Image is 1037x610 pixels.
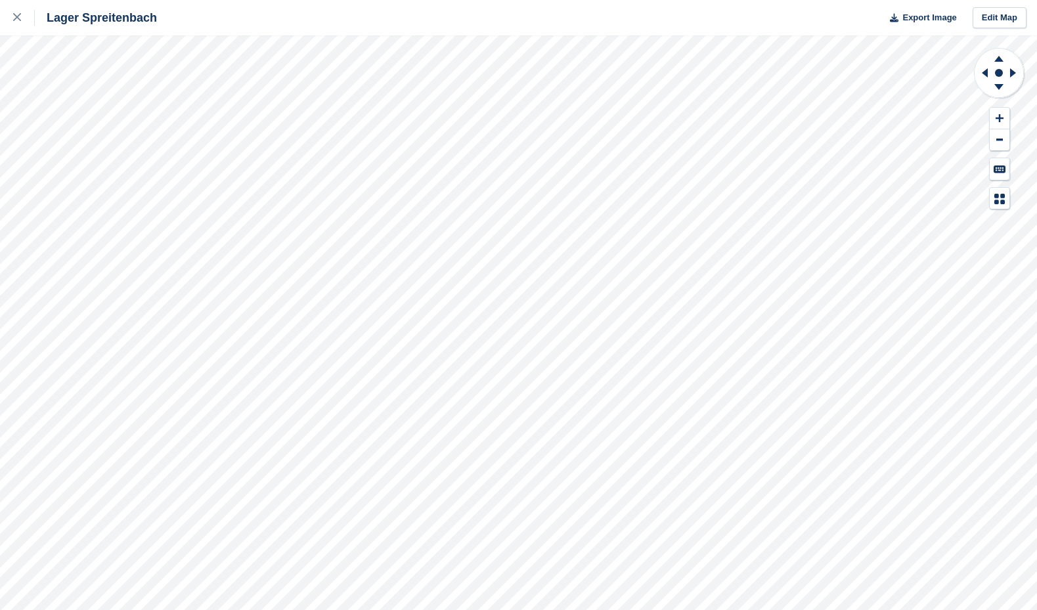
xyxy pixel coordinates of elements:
button: Keyboard Shortcuts [990,158,1009,180]
button: Map Legend [990,188,1009,209]
button: Zoom In [990,108,1009,129]
button: Zoom Out [990,129,1009,151]
div: Lager Spreitenbach [35,10,157,26]
a: Edit Map [973,7,1026,29]
button: Export Image [882,7,957,29]
span: Export Image [902,11,956,24]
